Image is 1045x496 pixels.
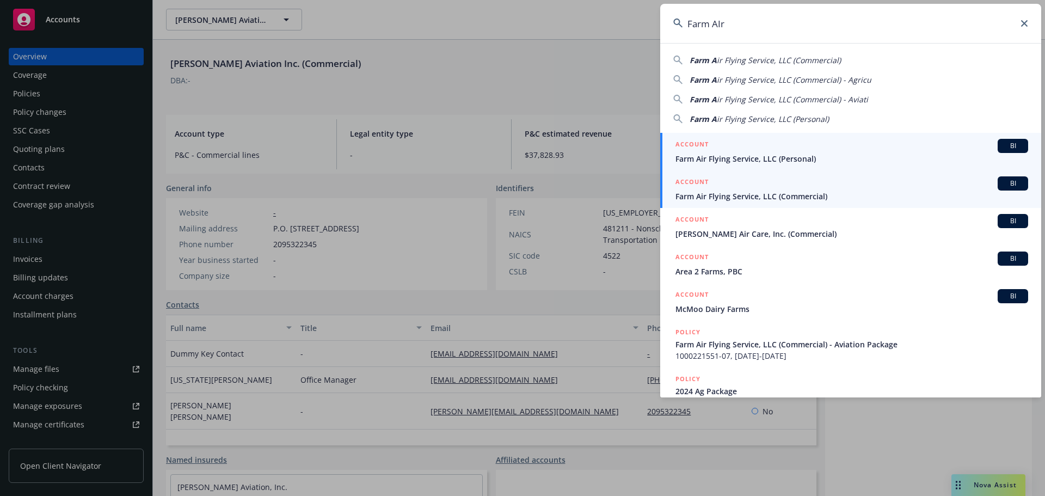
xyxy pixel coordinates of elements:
[675,214,709,227] h5: ACCOUNT
[690,55,717,65] span: Farm A
[1002,291,1024,301] span: BI
[675,327,700,338] h5: POLICY
[690,94,717,105] span: Farm A
[675,373,700,384] h5: POLICY
[1002,254,1024,264] span: BI
[690,75,717,85] span: Farm A
[717,114,829,124] span: ir Flying Service, LLC (Personal)
[675,266,1028,277] span: Area 2 Farms, PBC
[675,228,1028,240] span: [PERSON_NAME] Air Care, Inc. (Commercial)
[675,350,1028,362] span: 1000221551-07, [DATE]-[DATE]
[660,133,1041,170] a: ACCOUNTBIFarm Air Flying Service, LLC (Personal)
[675,339,1028,350] span: Farm Air Flying Service, LLC (Commercial) - Aviation Package
[675,153,1028,164] span: Farm Air Flying Service, LLC (Personal)
[1002,216,1024,226] span: BI
[675,191,1028,202] span: Farm Air Flying Service, LLC (Commercial)
[1002,179,1024,188] span: BI
[660,283,1041,321] a: ACCOUNTBIMcMoo Dairy Farms
[660,321,1041,368] a: POLICYFarm Air Flying Service, LLC (Commercial) - Aviation Package1000221551-07, [DATE]-[DATE]
[717,94,868,105] span: ir Flying Service, LLC (Commercial) - Aviati
[660,170,1041,208] a: ACCOUNTBIFarm Air Flying Service, LLC (Commercial)
[675,139,709,152] h5: ACCOUNT
[660,208,1041,246] a: ACCOUNTBI[PERSON_NAME] Air Care, Inc. (Commercial)
[675,176,709,189] h5: ACCOUNT
[675,252,709,265] h5: ACCOUNT
[660,4,1041,43] input: Search...
[717,55,841,65] span: ir Flying Service, LLC (Commercial)
[675,303,1028,315] span: McMoo Dairy Farms
[690,114,717,124] span: Farm A
[717,75,871,85] span: ir Flying Service, LLC (Commercial) - Agricu
[660,246,1041,283] a: ACCOUNTBIArea 2 Farms, PBC
[675,397,1028,408] span: PAHL0005, [DATE]-[DATE]
[675,385,1028,397] span: 2024 Ag Package
[1002,141,1024,151] span: BI
[675,289,709,302] h5: ACCOUNT
[660,368,1041,414] a: POLICY2024 Ag PackagePAHL0005, [DATE]-[DATE]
